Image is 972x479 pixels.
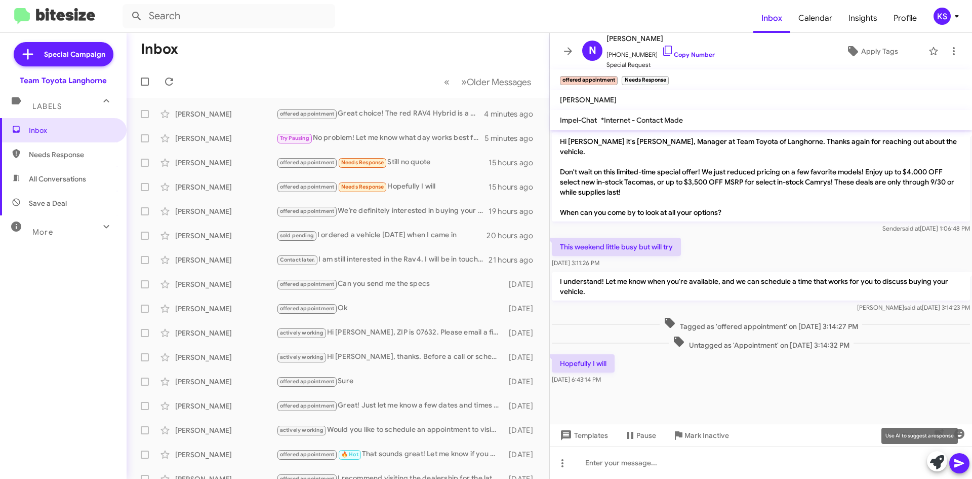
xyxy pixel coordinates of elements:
div: [DATE] [504,304,541,314]
button: Templates [550,426,616,445]
button: Pause [616,426,664,445]
div: Hi [PERSON_NAME], thanks. Before a call or scheduling a visit, please have your manager email a s... [276,351,504,363]
div: No problem! Let me know what day works best for you! [276,132,484,144]
span: offered appointment [280,110,335,117]
span: sold pending [280,232,314,239]
span: [PHONE_NUMBER] [606,45,715,60]
div: [PERSON_NAME] [175,279,276,289]
span: Labels [32,102,62,111]
div: 15 hours ago [489,182,541,192]
a: Insights [840,4,885,33]
button: Mark Inactive [664,426,737,445]
div: Can you send me the specs [276,278,504,290]
span: » [461,76,467,88]
div: Ok [276,303,504,314]
span: All Conversations [29,174,86,184]
span: More [32,228,53,237]
span: Save a Deal [29,198,67,208]
h1: Inbox [141,41,178,57]
span: Templates [558,426,608,445]
span: Calendar [790,4,840,33]
span: Mark Inactive [684,426,729,445]
button: Apply Tags [820,42,923,60]
span: said at [904,304,922,311]
span: Needs Response [341,159,384,166]
span: Special Campaign [44,49,105,59]
div: [PERSON_NAME] [175,328,276,338]
div: Great! Just let me know a few dates and times that work for you, and we can set up an appointment... [276,400,504,412]
span: offered appointment [280,305,335,312]
span: Pause [636,426,656,445]
span: actively working [280,354,323,360]
div: [PERSON_NAME] [175,401,276,411]
small: offered appointment [560,76,618,85]
div: [DATE] [504,425,541,435]
span: offered appointment [280,208,335,214]
span: actively working [280,329,323,336]
span: offered appointment [280,451,335,458]
span: N [589,43,596,59]
div: [PERSON_NAME] [175,109,276,119]
span: Special Request [606,60,715,70]
span: [PERSON_NAME] [DATE] 3:14:23 PM [857,304,970,311]
div: [PERSON_NAME] [175,158,276,168]
div: We’re definitely interested in buying your 2018 Toyota Camry LE or helping you trade it in. When ... [276,205,489,217]
a: Inbox [753,4,790,33]
div: 5 minutes ago [484,133,541,143]
div: 21 hours ago [489,255,541,265]
span: offered appointment [280,159,335,166]
button: Next [455,71,537,92]
span: Tagged as 'offered appointment' on [DATE] 3:14:27 PM [660,317,862,331]
a: Profile [885,4,925,33]
div: Would you like to schedule an appointment to visit the dealership? We can discuss the available P... [276,424,504,436]
div: I ordered a vehicle [DATE] when I came in [276,230,487,241]
span: offered appointment [280,378,335,385]
div: [PERSON_NAME] [175,133,276,143]
div: [DATE] [504,279,541,289]
a: Special Campaign [14,42,113,66]
p: Hopefully I will [552,354,615,373]
small: Needs Response [622,76,668,85]
div: [PERSON_NAME] [175,352,276,362]
div: 15 hours ago [489,158,541,168]
div: KS [934,8,951,25]
div: Still no quote [276,157,489,168]
span: Inbox [29,125,115,135]
div: [PERSON_NAME] [175,206,276,216]
span: actively working [280,427,323,433]
span: « [444,76,450,88]
div: That sounds great! Let me know if you prefer [DATE] or [DATE], and I can set up an appointment fo... [276,449,504,460]
div: Team Toyota Langhorne [20,76,107,86]
div: [DATE] [504,377,541,387]
p: Hi [PERSON_NAME] it's [PERSON_NAME], Manager at Team Toyota of Langhorne. Thanks again for reachi... [552,132,970,222]
p: I understand! Let me know when you're available, and we can schedule a time that works for you to... [552,272,970,301]
span: said at [902,225,920,232]
span: [DATE] 6:43:14 PM [552,376,601,383]
span: [PERSON_NAME] [560,95,617,104]
span: Try Pausing [280,135,309,141]
div: I am still interested in the Rav4. I will be in touch with you soon. [276,254,489,266]
div: [PERSON_NAME] [175,304,276,314]
span: Sender [DATE] 1:06:48 PM [882,225,970,232]
div: 20 hours ago [487,231,541,241]
div: [PERSON_NAME] [175,425,276,435]
div: [DATE] [504,450,541,460]
span: offered appointment [280,402,335,409]
span: Contact later. [280,256,315,263]
div: Use AI to suggest a response [881,428,958,444]
span: [DATE] 3:11:26 PM [552,259,599,267]
div: [PERSON_NAME] [175,377,276,387]
span: Untagged as 'Appointment' on [DATE] 3:14:32 PM [669,336,854,350]
div: [DATE] [504,401,541,411]
span: *Internet - Contact Made [601,116,683,125]
div: 4 minutes ago [484,109,541,119]
span: [PERSON_NAME] [606,32,715,45]
span: Apply Tags [861,42,898,60]
div: [DATE] [504,352,541,362]
span: offered appointment [280,281,335,287]
span: 🔥 Hot [341,451,358,458]
input: Search [123,4,335,28]
span: offered appointment [280,183,335,190]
